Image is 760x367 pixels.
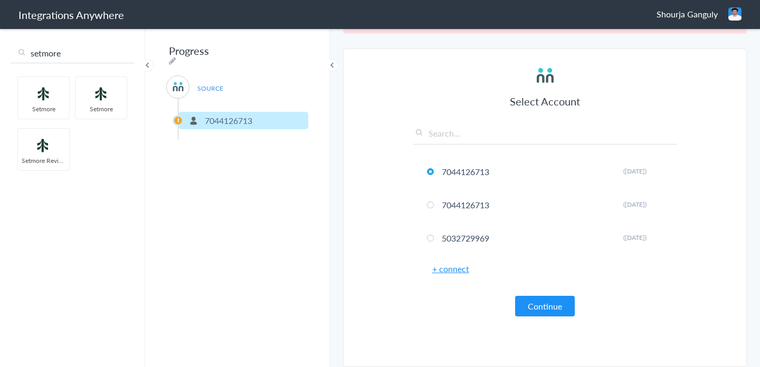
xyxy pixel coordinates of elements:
[172,80,185,93] img: answerconnect-logo.svg
[18,104,69,113] span: Setmore
[413,94,677,109] h3: Select Account
[190,81,230,95] span: SOURCE
[18,7,124,22] h1: Integrations Anywhere
[535,65,556,86] img: answerconnect-logo.svg
[79,85,123,103] img: setmoreNew.jpg
[657,8,718,20] span: Shourja Ganguly
[11,43,135,63] input: Search...
[205,114,252,127] p: 7044126713
[413,127,677,144] input: Search...
[18,156,69,165] span: Setmore Reviews
[21,137,66,154] img: Setmore_Logo.svg
[623,233,647,242] span: ([DATE])
[515,296,575,316] button: Continue
[623,200,647,209] span: ([DATE])
[623,167,647,176] span: ([DATE])
[75,104,127,113] span: Setmore
[728,7,742,21] img: pp-2.jpg
[432,263,469,275] a: + connect
[21,85,66,103] img: setmoreNew.jpg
